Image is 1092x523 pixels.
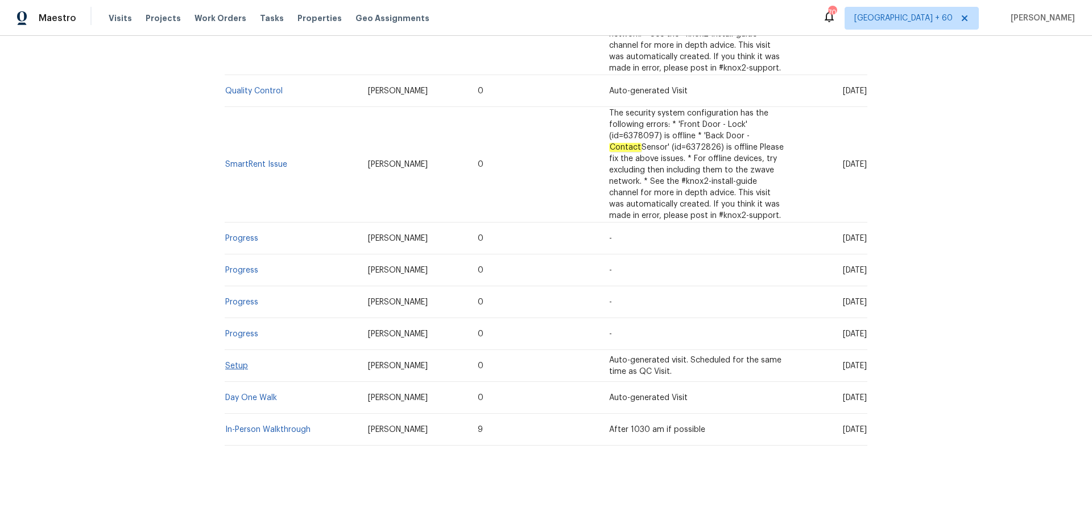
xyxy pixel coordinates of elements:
a: Setup [225,362,248,370]
span: Work Orders [195,13,246,24]
span: 0 [478,394,483,402]
span: [PERSON_NAME] [368,87,428,95]
span: 0 [478,234,483,242]
span: - [609,234,612,242]
span: 9 [478,426,483,434]
span: [PERSON_NAME] [368,266,428,274]
span: 0 [478,266,483,274]
a: In-Person Walkthrough [225,426,311,434]
span: Geo Assignments [355,13,429,24]
a: Progress [225,234,258,242]
span: Properties [297,13,342,24]
span: 0 [478,362,483,370]
span: [DATE] [843,87,867,95]
span: [PERSON_NAME] [1006,13,1075,24]
a: Progress [225,298,258,306]
span: The security system configuration has the following errors: * 'Front Door - Lock' (id=6378097) is... [609,109,784,220]
span: - [609,266,612,274]
a: Progress [225,266,258,274]
span: [PERSON_NAME] [368,394,428,402]
a: SmartRent Issue [225,160,287,168]
span: [PERSON_NAME] [368,160,428,168]
span: [PERSON_NAME] [368,330,428,338]
span: [GEOGRAPHIC_DATA] + 60 [854,13,953,24]
span: [PERSON_NAME] [368,298,428,306]
span: 0 [478,298,483,306]
div: 708 [828,7,836,18]
span: [DATE] [843,394,867,402]
a: Day One Walk [225,394,277,402]
span: [PERSON_NAME] [368,426,428,434]
span: [DATE] [843,298,867,306]
span: [DATE] [843,362,867,370]
span: [PERSON_NAME] [368,234,428,242]
span: [DATE] [843,234,867,242]
span: [DATE] [843,266,867,274]
span: Auto-generated Visit [609,87,688,95]
span: Auto-generated visit. Scheduled for the same time as QC Visit. [609,356,781,376]
span: - [609,298,612,306]
span: [DATE] [843,160,867,168]
a: Quality Control [225,87,283,95]
span: 0 [478,87,483,95]
span: Projects [146,13,181,24]
span: 0 [478,160,483,168]
span: Auto-generated Visit [609,394,688,402]
span: - [609,330,612,338]
span: Maestro [39,13,76,24]
em: Contact [609,143,642,152]
a: Progress [225,330,258,338]
span: [PERSON_NAME] [368,362,428,370]
span: Visits [109,13,132,24]
span: 0 [478,330,483,338]
span: [DATE] [843,426,867,434]
span: [DATE] [843,330,867,338]
span: After 1030 am if possible [609,426,705,434]
span: Tasks [260,14,284,22]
